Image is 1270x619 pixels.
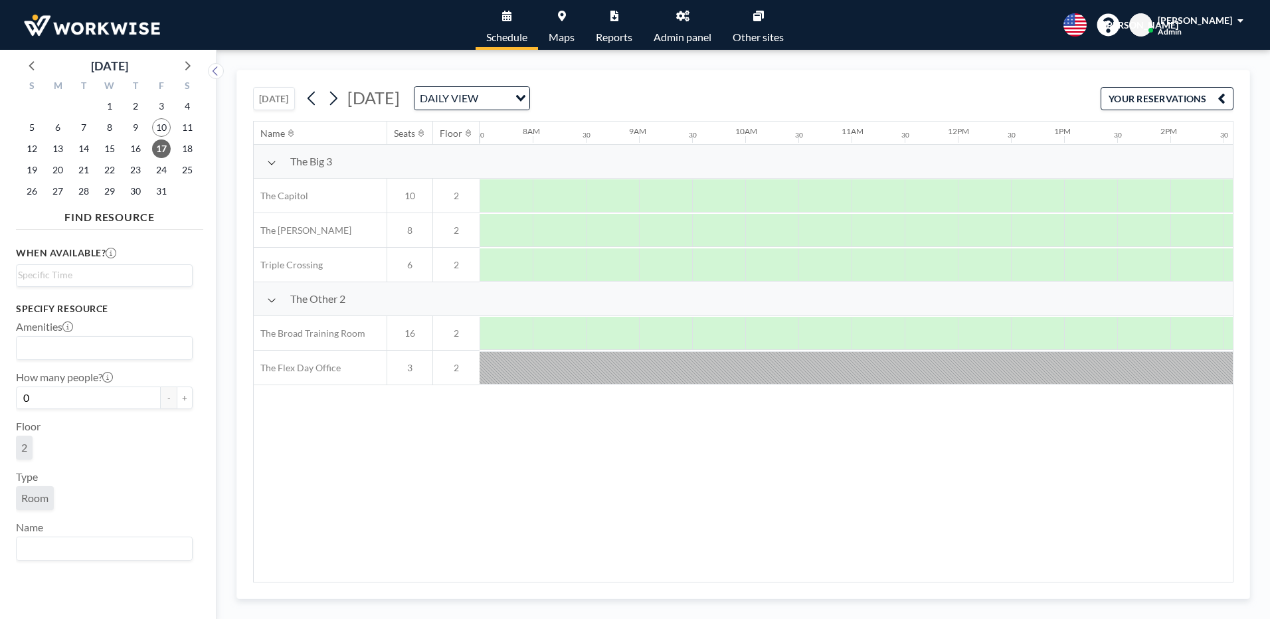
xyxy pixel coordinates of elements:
[161,387,177,409] button: -
[152,182,171,201] span: Friday, October 31, 2025
[433,259,480,271] span: 2
[174,78,200,96] div: S
[948,126,969,136] div: 12PM
[100,139,119,158] span: Wednesday, October 15, 2025
[482,90,507,107] input: Search for option
[18,268,185,282] input: Search for option
[290,292,345,306] span: The Other 2
[16,521,43,534] label: Name
[795,131,803,139] div: 30
[16,371,113,384] label: How many people?
[48,118,67,137] span: Monday, October 6, 2025
[16,470,38,484] label: Type
[1158,15,1232,26] span: [PERSON_NAME]
[45,78,71,96] div: M
[126,182,145,201] span: Thursday, October 30, 2025
[23,118,41,137] span: Sunday, October 5, 2025
[178,118,197,137] span: Saturday, October 11, 2025
[1101,87,1233,110] button: YOUR RESERVATIONS
[254,190,308,202] span: The Capitol
[387,362,432,374] span: 3
[100,118,119,137] span: Wednesday, October 8, 2025
[152,97,171,116] span: Friday, October 3, 2025
[48,182,67,201] span: Monday, October 27, 2025
[486,32,527,43] span: Schedule
[126,97,145,116] span: Thursday, October 2, 2025
[254,224,351,236] span: The [PERSON_NAME]
[126,139,145,158] span: Thursday, October 16, 2025
[596,32,632,43] span: Reports
[21,491,48,504] span: Room
[148,78,174,96] div: F
[476,131,484,139] div: 30
[17,265,192,285] div: Search for option
[23,161,41,179] span: Sunday, October 19, 2025
[387,327,432,339] span: 16
[17,337,192,359] div: Search for option
[16,205,203,224] h4: FIND RESOURCE
[126,161,145,179] span: Thursday, October 23, 2025
[254,362,341,374] span: The Flex Day Office
[523,126,540,136] div: 8AM
[178,161,197,179] span: Saturday, October 25, 2025
[394,128,415,139] div: Seats
[19,78,45,96] div: S
[260,128,285,139] div: Name
[74,161,93,179] span: Tuesday, October 21, 2025
[100,182,119,201] span: Wednesday, October 29, 2025
[74,182,93,201] span: Tuesday, October 28, 2025
[583,131,590,139] div: 30
[689,131,697,139] div: 30
[126,118,145,137] span: Thursday, October 9, 2025
[733,32,784,43] span: Other sites
[347,88,400,108] span: [DATE]
[387,224,432,236] span: 8
[18,540,185,557] input: Search for option
[549,32,575,43] span: Maps
[152,118,171,137] span: Friday, October 10, 2025
[23,139,41,158] span: Sunday, October 12, 2025
[417,90,481,107] span: DAILY VIEW
[152,139,171,158] span: Friday, October 17, 2025
[1054,126,1071,136] div: 1PM
[16,320,73,333] label: Amenities
[433,224,480,236] span: 2
[1114,131,1122,139] div: 30
[440,128,462,139] div: Floor
[100,97,119,116] span: Wednesday, October 1, 2025
[387,190,432,202] span: 10
[71,78,97,96] div: T
[74,118,93,137] span: Tuesday, October 7, 2025
[16,303,193,315] h3: Specify resource
[433,327,480,339] span: 2
[629,126,646,136] div: 9AM
[433,190,480,202] span: 2
[152,161,171,179] span: Friday, October 24, 2025
[178,97,197,116] span: Saturday, October 4, 2025
[48,139,67,158] span: Monday, October 13, 2025
[1008,131,1016,139] div: 30
[178,139,197,158] span: Saturday, October 18, 2025
[48,161,67,179] span: Monday, October 20, 2025
[18,339,185,357] input: Search for option
[97,78,123,96] div: W
[122,78,148,96] div: T
[21,441,27,454] span: 2
[91,56,128,75] div: [DATE]
[433,362,480,374] span: 2
[654,32,711,43] span: Admin panel
[100,161,119,179] span: Wednesday, October 22, 2025
[1158,27,1182,37] span: Admin
[842,126,863,136] div: 11AM
[16,420,41,433] label: Floor
[17,537,192,560] div: Search for option
[23,182,41,201] span: Sunday, October 26, 2025
[387,259,432,271] span: 6
[254,327,365,339] span: The Broad Training Room
[1104,19,1178,31] span: [PERSON_NAME]
[901,131,909,139] div: 30
[290,155,332,168] span: The Big 3
[254,259,323,271] span: Triple Crossing
[1220,131,1228,139] div: 30
[253,87,295,110] button: [DATE]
